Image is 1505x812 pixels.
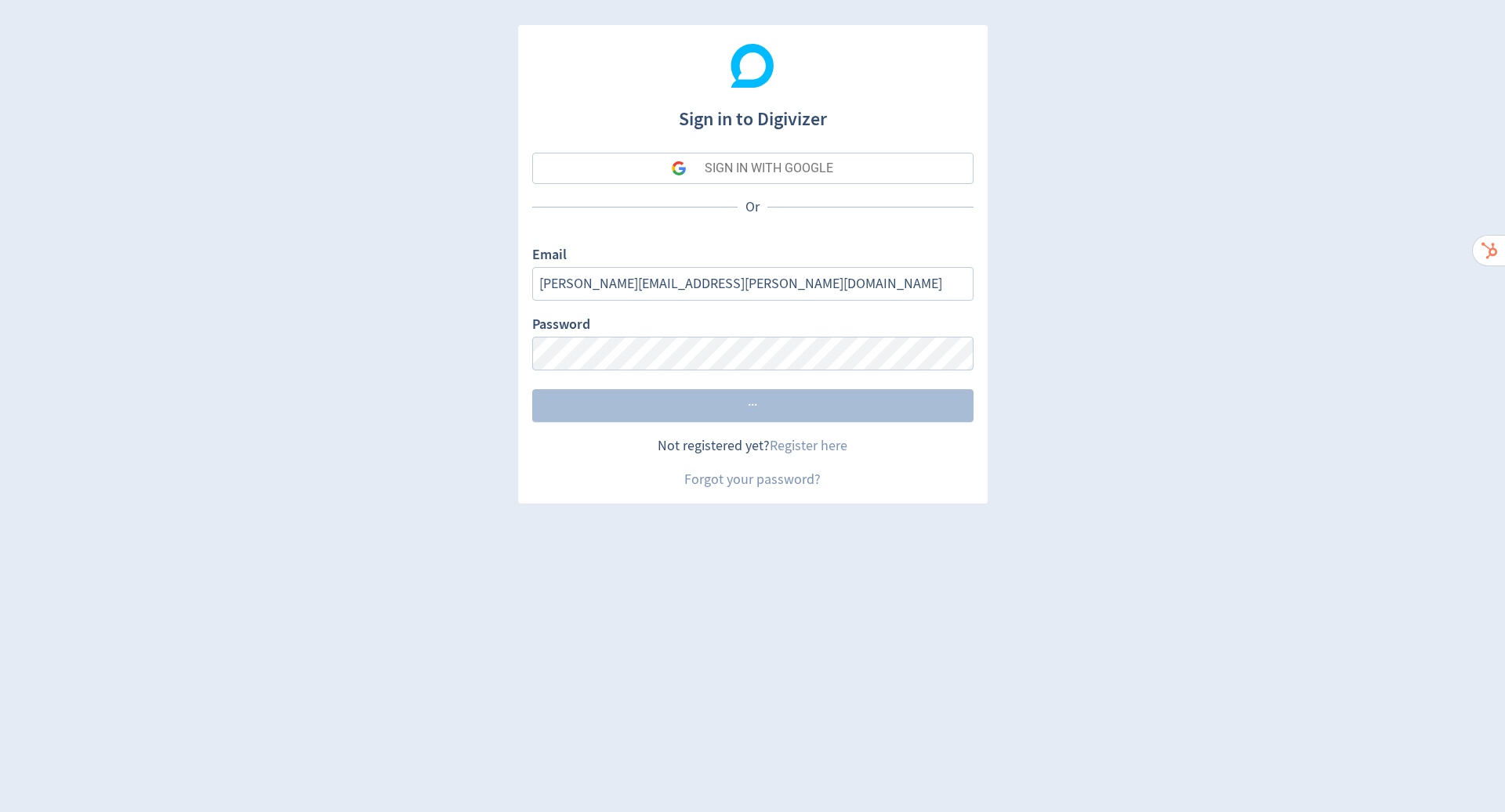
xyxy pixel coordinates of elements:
div: SIGN IN WITH GOOGLE [705,153,833,184]
h1: Sign in to Digivizer [532,92,974,133]
button: ··· [532,389,974,422]
span: · [748,399,751,413]
span: · [754,399,757,413]
p: Or [738,197,767,217]
label: Password [532,315,590,337]
div: Not registered yet? [532,436,974,456]
img: Digivizer Logo [731,44,774,88]
span: · [751,399,754,413]
a: Forgot your password? [684,471,821,489]
button: SIGN IN WITH GOOGLE [532,153,974,184]
a: Register here [770,437,847,455]
label: Email [532,245,567,267]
